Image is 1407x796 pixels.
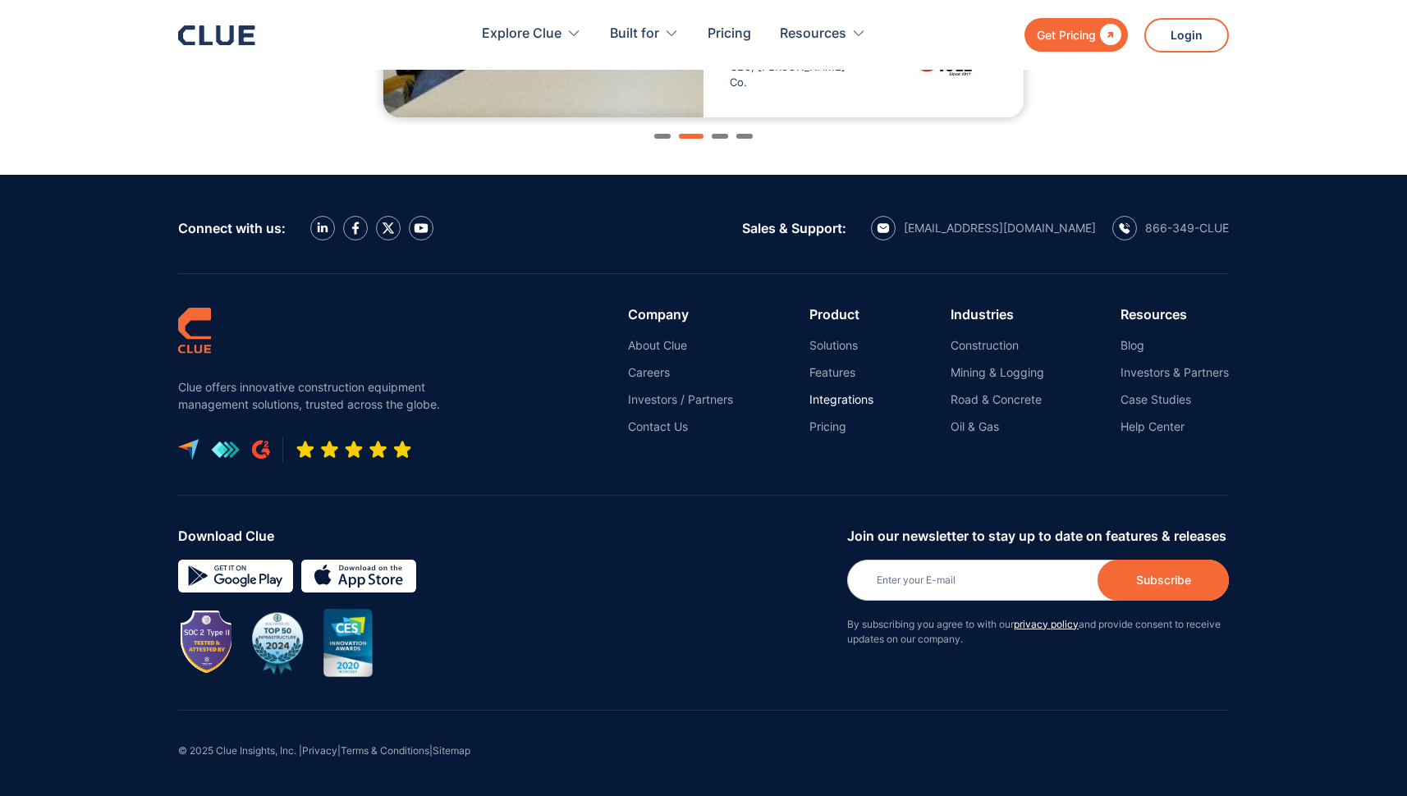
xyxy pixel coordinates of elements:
div: Product [809,307,873,322]
a: Contact Us [628,419,733,434]
img: X icon twitter [382,222,395,235]
div:  [1096,25,1121,45]
img: email icon [877,223,890,233]
a: Investors / Partners [628,392,733,407]
div: Join our newsletter to stay up to date on features & releases [847,528,1229,543]
div: Explore Clue [482,8,581,60]
input: Subscribe [1098,560,1229,601]
p: Clue offers innovative construction equipment management solutions, trusted across the globe. [178,378,449,413]
img: clue logo simple [178,307,211,354]
div: Company [628,307,733,322]
img: YouTube Icon [414,223,429,233]
div: Show slide 3 of 4 [712,134,728,139]
img: G2 review platform icon [252,440,270,460]
img: get app logo [211,441,240,459]
a: calling icon866-349-CLUE [1112,216,1229,240]
div: Resources [780,8,846,60]
img: capterra logo icon [178,439,199,460]
div: Sales & Support: [742,221,846,236]
a: Careers [628,365,733,380]
a: Features [809,365,873,380]
a: Case Studies [1121,392,1229,407]
div: Show slide 4 of 4 [736,134,753,139]
input: Enter your E-mail [847,560,1229,601]
a: Investors & Partners [1121,365,1229,380]
a: Blog [1121,338,1229,353]
div: Built for [610,8,679,60]
a: Construction [951,338,1044,353]
img: Image showing SOC 2 TYPE II badge for CLUE [182,612,231,673]
a: email icon[EMAIL_ADDRESS][DOMAIN_NAME] [871,216,1096,240]
img: LinkedIn icon [317,222,328,233]
div: Show slide 1 of 4 [654,134,671,139]
a: Terms & Conditions [341,744,429,757]
div: Built for [610,8,659,60]
p: By subscribing you agree to with our and provide consent to receive updates on our company. [847,617,1229,647]
img: download on the App store [301,560,416,592]
img: CES innovation award 2020 image [323,609,373,677]
a: Get Pricing [1024,18,1128,52]
a: Login [1144,18,1229,53]
div: Download Clue [178,528,835,543]
a: Privacy [302,744,337,757]
div: Resources [780,8,866,60]
img: facebook icon [352,222,360,235]
img: BuiltWorlds Top 50 Infrastructure 2024 award badge with [244,609,311,676]
div: Show slide 2 of 4 [679,134,703,139]
a: Pricing [708,8,751,60]
img: Five-star rating icon [296,440,412,460]
a: privacy policy [1014,618,1079,630]
img: Google simple icon [178,560,293,592]
a: Solutions [809,338,873,353]
a: Pricing [809,419,873,434]
a: Mining & Logging [951,365,1044,380]
div: Connect with us: [178,221,286,236]
div: Industries [951,307,1044,322]
div: Get Pricing [1037,25,1096,45]
a: Integrations [809,392,873,407]
img: calling icon [1119,222,1130,234]
form: Newsletter [847,528,1229,663]
a: Help Center [1121,419,1229,434]
a: Oil & Gas [951,419,1044,434]
div: 866-349-CLUE [1145,221,1229,236]
a: Sitemap [433,744,470,757]
div: Explore Clue [482,8,561,60]
a: About Clue [628,338,733,353]
a: Road & Concrete [951,392,1044,407]
div: [EMAIL_ADDRESS][DOMAIN_NAME] [904,221,1096,236]
div: Resources [1121,307,1229,322]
